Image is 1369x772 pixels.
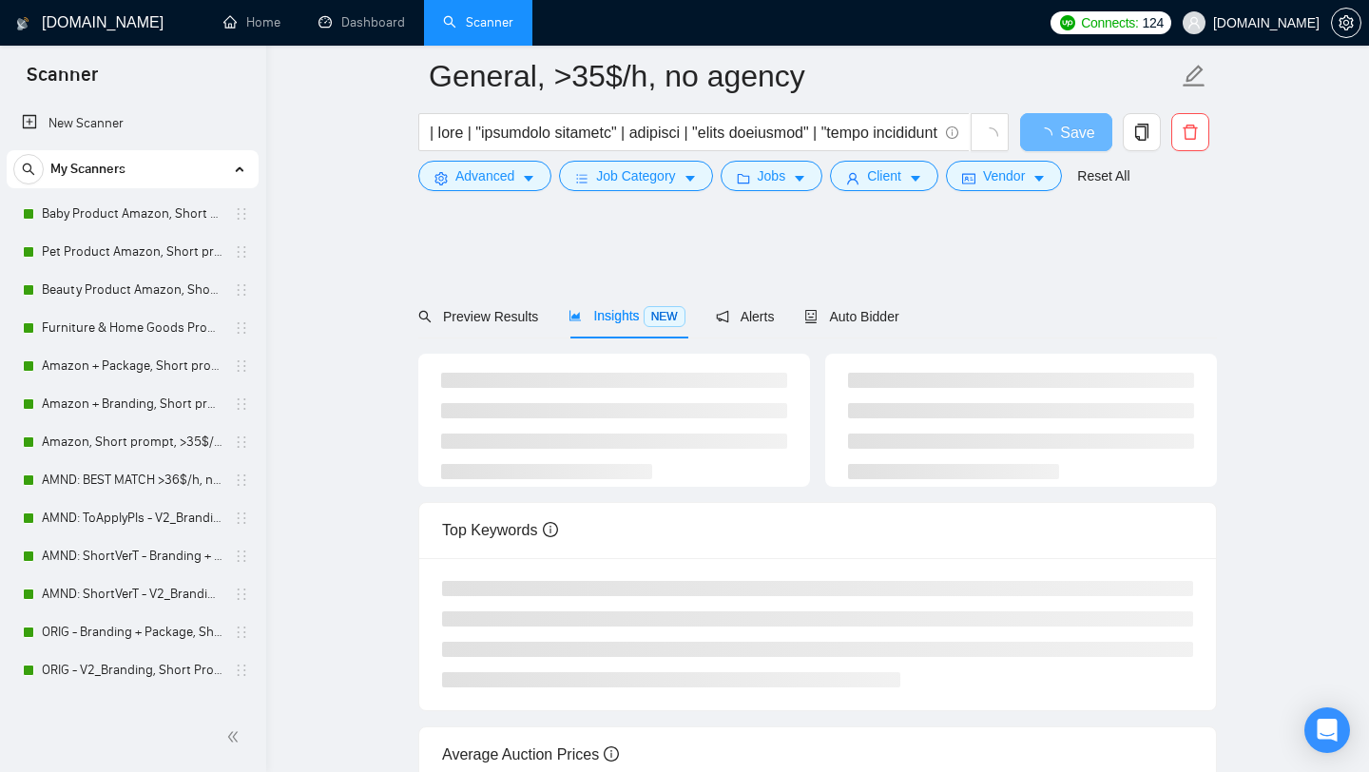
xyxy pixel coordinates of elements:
button: userClientcaret-down [830,161,938,191]
span: holder [234,511,249,526]
span: Scanner [11,61,113,101]
a: Pet Product Amazon, Short prompt, >35$/h, no agency [42,233,222,271]
span: caret-down [684,171,697,185]
div: Top Keywords [442,503,1193,557]
span: folder [737,171,750,185]
button: idcardVendorcaret-down [946,161,1062,191]
span: robot [804,310,818,323]
span: bars [575,171,588,185]
a: Furniture & Home Goods Product Amazon, Short prompt, >35$/h, no agency [42,309,222,347]
button: settingAdvancedcaret-down [418,161,551,191]
a: Amazon + Package, Short prompt, >35$/h, no agency [42,347,222,385]
span: holder [234,625,249,640]
a: searchScanner [443,14,513,30]
button: delete [1171,113,1209,151]
span: Job Category [596,165,675,186]
span: caret-down [793,171,806,185]
span: setting [1332,15,1360,30]
a: AMND: ShortVerT - Branding + Package, Short Prompt, >36$/h, no agency [42,537,222,575]
span: holder [234,206,249,222]
span: holder [234,358,249,374]
span: holder [234,282,249,298]
span: caret-down [522,171,535,185]
span: holder [234,320,249,336]
a: homeHome [223,14,280,30]
a: ORIG - V2_Branding, Short Prompt, >36$/h, no agency [42,651,222,689]
span: 124 [1143,12,1164,33]
button: barsJob Categorycaret-down [559,161,712,191]
span: user [846,171,859,185]
input: Search Freelance Jobs... [430,121,937,145]
span: holder [234,587,249,602]
img: upwork-logo.png [1060,15,1075,30]
button: copy [1123,113,1161,151]
span: loading [1037,127,1060,143]
span: user [1187,16,1201,29]
div: Open Intercom Messenger [1304,707,1350,753]
a: dashboardDashboard [318,14,405,30]
img: logo [16,9,29,39]
span: edit [1182,64,1206,88]
span: holder [234,473,249,488]
span: Alerts [716,309,775,324]
span: holder [234,663,249,678]
a: Baby Product Amazon, Short prompt, >35$/h, no agency [42,195,222,233]
span: setting [434,171,448,185]
span: Preview Results [418,309,538,324]
span: Jobs [758,165,786,186]
span: holder [234,549,249,564]
a: AMND: BEST MATCH >36$/h, no agency [42,461,222,499]
span: My Scanners [50,150,125,188]
span: holder [234,434,249,450]
span: loading [981,127,998,145]
a: AMND: ToApplyPls - V2_Branding, Short Prompt, >36$/h, no agency [42,499,222,537]
a: New Scanner [22,105,243,143]
a: ORIG - Branding + Package, Short Prompt, >36$/h, no agency [42,613,222,651]
span: area-chart [569,309,582,322]
span: Save [1060,121,1094,145]
a: Amazon + Branding, Short prompt, >35$/h, no agency [42,385,222,423]
button: search [13,154,44,184]
span: double-left [226,727,245,746]
span: NEW [644,306,685,327]
span: notification [716,310,729,323]
span: info-circle [946,126,958,139]
span: search [14,163,43,176]
span: Auto Bidder [804,309,898,324]
span: copy [1124,124,1160,141]
span: delete [1172,124,1208,141]
a: setting [1331,15,1361,30]
li: New Scanner [7,105,259,143]
span: caret-down [1032,171,1046,185]
span: idcard [962,171,975,185]
a: Amazon, Short prompt, >35$/h, no agency [42,423,222,461]
a: Reset All [1077,165,1129,186]
span: Client [867,165,901,186]
span: holder [234,244,249,260]
span: info-circle [543,522,558,537]
button: folderJobscaret-down [721,161,823,191]
span: Vendor [983,165,1025,186]
span: holder [234,396,249,412]
span: caret-down [909,171,922,185]
input: Scanner name... [429,52,1178,100]
span: holder [234,701,249,716]
a: AMND: ShortVerT - V2_Branding, Short Prompt, >36$/h, no agency [42,575,222,613]
span: Advanced [455,165,514,186]
a: Brochure + Catalog, Short Prompt, >36$/h, no agency [42,689,222,727]
button: Save [1020,113,1112,151]
a: Beauty Product Amazon, Short prompt, >35$/h, no agency [42,271,222,309]
span: Insights [569,308,684,323]
span: info-circle [604,746,619,762]
span: search [418,310,432,323]
button: setting [1331,8,1361,38]
span: Connects: [1081,12,1138,33]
